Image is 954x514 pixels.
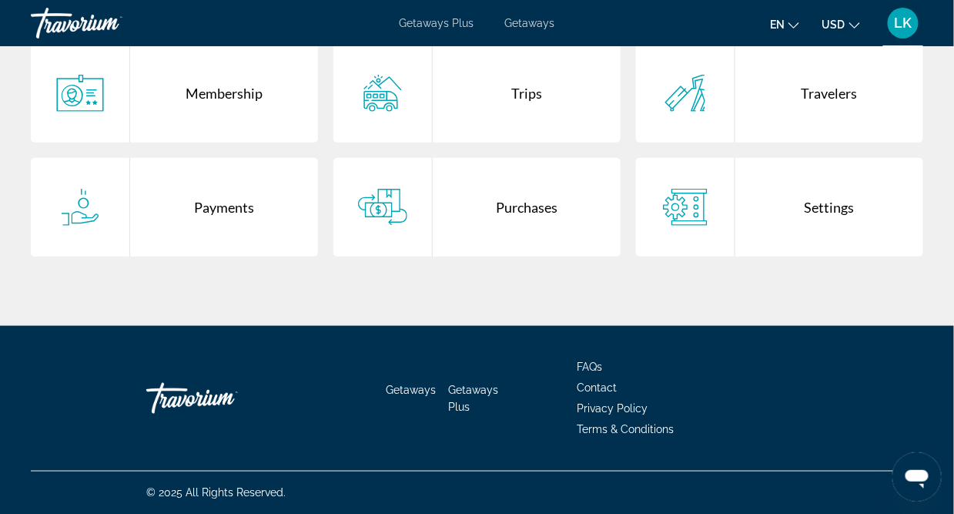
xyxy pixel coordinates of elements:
a: Getaways Plus [400,17,474,29]
span: en [770,18,785,31]
div: Purchases [433,158,621,257]
span: © 2025 All Rights Reserved. [146,487,286,499]
a: Privacy Policy [577,402,648,415]
div: Trips [433,44,621,143]
div: Membership [130,44,318,143]
a: Travorium [31,3,185,43]
a: Trips [333,44,621,143]
button: Change language [770,13,799,35]
span: LK [895,15,912,31]
a: Getaways [505,17,555,29]
a: Travelers [636,44,923,143]
a: Payments [31,158,318,257]
a: Purchases [333,158,621,257]
button: User Menu [883,7,923,39]
a: Getaways [386,384,436,396]
iframe: Button to launch messaging window [892,452,942,502]
a: Membership [31,44,318,143]
a: Terms & Conditions [577,423,674,435]
span: USD [822,18,845,31]
a: Settings [636,158,923,257]
button: Change currency [822,13,860,35]
a: Contact [577,381,617,394]
div: Travelers [735,44,923,143]
div: Settings [735,158,923,257]
a: Go Home [146,375,300,422]
a: FAQs [577,361,602,373]
div: Payments [130,158,318,257]
a: Getaways Plus [448,384,498,413]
